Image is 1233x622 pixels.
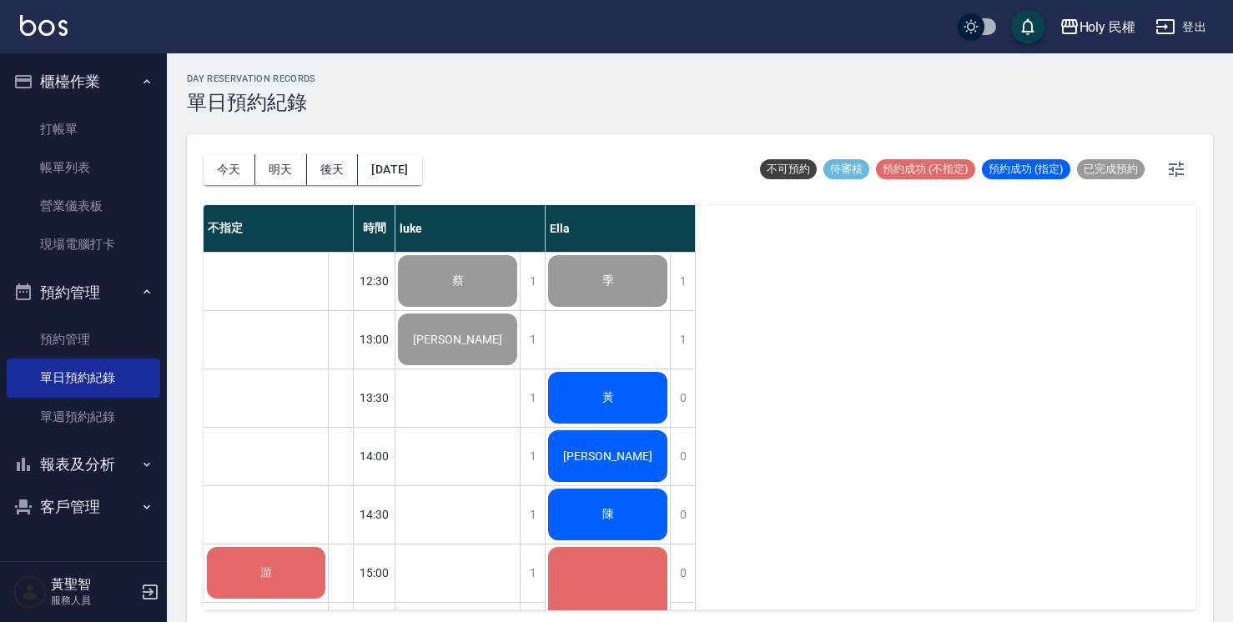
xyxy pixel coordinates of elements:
[20,15,68,36] img: Logo
[354,485,395,544] div: 14:30
[1011,10,1044,43] button: save
[51,576,136,593] h5: 黃聖智
[1080,17,1136,38] div: Holy 民權
[7,225,160,263] a: 現場電腦打卡
[520,253,545,310] div: 1
[670,369,695,427] div: 0
[13,575,47,609] img: Person
[7,485,160,529] button: 客戶管理
[354,310,395,369] div: 13:00
[670,253,695,310] div: 1
[410,333,506,346] span: [PERSON_NAME]
[823,162,869,177] span: 待審核
[520,544,545,602] div: 1
[51,593,136,608] p: 服務人員
[520,311,545,369] div: 1
[7,110,160,148] a: 打帳單
[560,449,656,463] span: [PERSON_NAME]
[395,205,546,252] div: luke
[354,369,395,427] div: 13:30
[876,162,975,177] span: 預約成功 (不指定)
[520,369,545,427] div: 1
[7,398,160,436] a: 單週預約紀錄
[354,427,395,485] div: 14:00
[670,486,695,544] div: 0
[1077,162,1145,177] span: 已完成預約
[449,273,467,288] span: 蔡
[520,486,545,544] div: 1
[670,311,695,369] div: 1
[7,148,160,187] a: 帳單列表
[7,320,160,359] a: 預約管理
[187,91,316,114] h3: 單日預約紀錄
[599,273,617,288] span: 季
[354,544,395,602] div: 15:00
[358,154,421,185] button: [DATE]
[670,544,695,602] div: 0
[520,428,545,485] div: 1
[760,162,817,177] span: 不可預約
[982,162,1070,177] span: 預約成功 (指定)
[7,443,160,486] button: 報表及分析
[599,390,617,405] span: 黃
[204,154,255,185] button: 今天
[546,205,696,252] div: Ella
[307,154,359,185] button: 後天
[354,205,395,252] div: 時間
[7,271,160,314] button: 預約管理
[7,187,160,225] a: 營業儀表板
[187,73,316,84] h2: day Reservation records
[354,252,395,310] div: 12:30
[257,565,275,580] span: 游
[670,428,695,485] div: 0
[255,154,307,185] button: 明天
[599,507,617,522] span: 陳
[7,359,160,397] a: 單日預約紀錄
[1053,10,1143,44] button: Holy 民權
[7,60,160,103] button: 櫃檯作業
[1149,12,1213,43] button: 登出
[204,205,354,252] div: 不指定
